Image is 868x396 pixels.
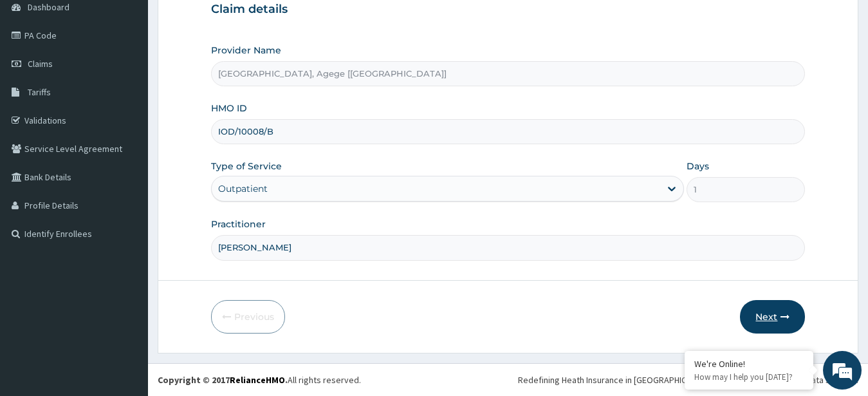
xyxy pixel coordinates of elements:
div: Chat with us now [67,72,216,89]
input: Enter Name [211,235,806,260]
div: We're Online! [694,358,804,370]
footer: All rights reserved. [148,363,868,396]
a: RelianceHMO [230,374,285,386]
label: HMO ID [211,102,247,115]
strong: Copyright © 2017 . [158,374,288,386]
p: How may I help you today? [694,372,804,382]
span: Claims [28,58,53,70]
textarea: Type your message and hit 'Enter' [6,261,245,306]
div: Outpatient [218,182,268,195]
span: We're online! [75,117,178,247]
div: Minimize live chat window [211,6,242,37]
button: Next [740,300,805,334]
div: Redefining Heath Insurance in [GEOGRAPHIC_DATA] using Telemedicine and Data Science! [518,373,858,386]
span: Tariffs [28,86,51,98]
button: Previous [211,300,285,334]
span: Dashboard [28,1,69,13]
label: Provider Name [211,44,281,57]
h3: Claim details [211,3,806,17]
img: d_794563401_company_1708531726252_794563401 [24,64,52,97]
label: Days [687,160,709,173]
label: Practitioner [211,218,266,231]
label: Type of Service [211,160,282,173]
input: Enter HMO ID [211,119,806,144]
